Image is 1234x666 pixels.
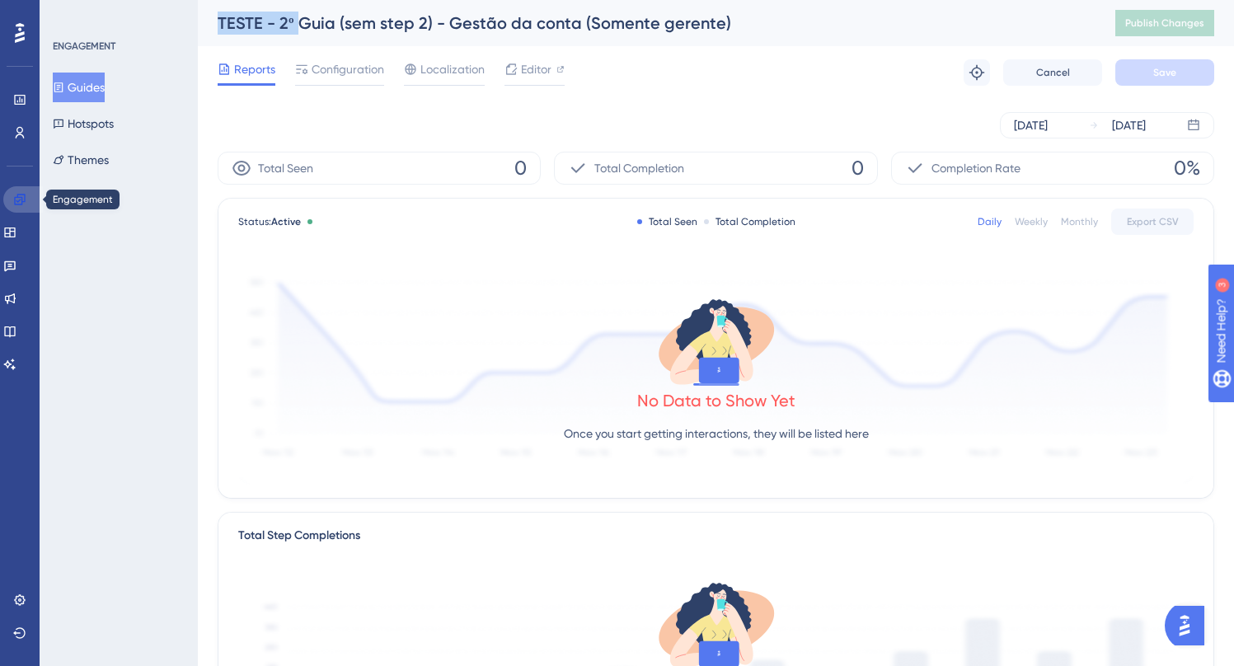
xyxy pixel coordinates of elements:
[931,158,1021,178] span: Completion Rate
[53,109,114,138] button: Hotspots
[1174,155,1200,181] span: 0%
[1165,601,1214,650] iframe: UserGuiding AI Assistant Launcher
[1014,115,1048,135] div: [DATE]
[1115,10,1214,36] button: Publish Changes
[53,40,115,53] div: ENGAGEMENT
[53,145,109,175] button: Themes
[594,158,684,178] span: Total Completion
[1015,215,1048,228] div: Weekly
[1115,59,1214,86] button: Save
[1111,209,1194,235] button: Export CSV
[258,158,313,178] span: Total Seen
[39,4,103,24] span: Need Help?
[218,12,1074,35] div: TESTE - 2º Guia (sem step 2) - Gestão da conta (Somente gerente)
[1125,16,1204,30] span: Publish Changes
[234,59,275,79] span: Reports
[1061,215,1098,228] div: Monthly
[238,215,301,228] span: Status:
[521,59,551,79] span: Editor
[564,424,869,443] p: Once you start getting interactions, they will be listed here
[637,215,697,228] div: Total Seen
[704,215,795,228] div: Total Completion
[978,215,1002,228] div: Daily
[637,389,795,412] div: No Data to Show Yet
[271,216,301,227] span: Active
[1003,59,1102,86] button: Cancel
[238,526,360,546] div: Total Step Completions
[312,59,384,79] span: Configuration
[1036,66,1070,79] span: Cancel
[115,8,120,21] div: 3
[1127,215,1179,228] span: Export CSV
[852,155,864,181] span: 0
[514,155,527,181] span: 0
[1112,115,1146,135] div: [DATE]
[53,73,105,102] button: Guides
[1153,66,1176,79] span: Save
[420,59,485,79] span: Localization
